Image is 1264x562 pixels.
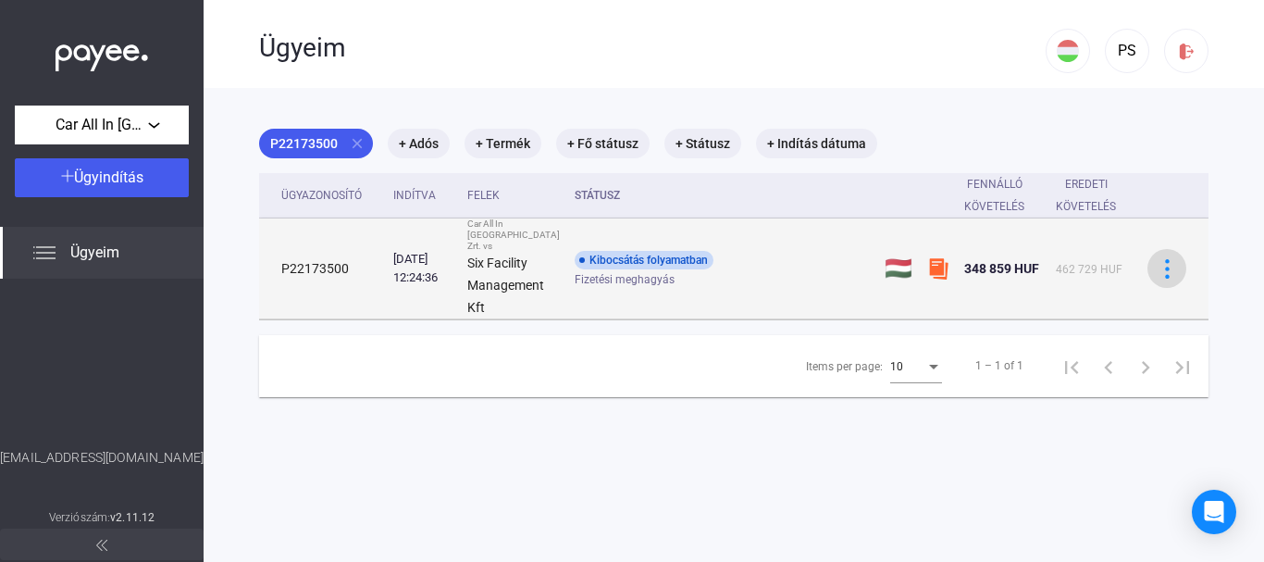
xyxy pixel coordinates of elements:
div: Fennálló követelés [964,173,1024,218]
mat-chip: + Indítás dátuma [756,129,877,158]
mat-chip: + Fő státusz [556,129,650,158]
div: Ügyazonosító [281,184,378,206]
div: Indítva [393,184,436,206]
div: Car All In [GEOGRAPHIC_DATA] Zrt. vs [467,219,560,252]
div: Indítva [393,184,452,206]
mat-chip: + Adós [388,129,450,158]
span: Fizetési meghagyás [575,269,675,291]
div: PS [1111,40,1143,62]
div: Felek [467,184,560,206]
div: Kibocsátás folyamatban [575,251,713,269]
button: HU [1046,29,1090,73]
button: First page [1053,347,1090,384]
img: szamlazzhu-mini [927,257,949,280]
button: Ügyindítás [15,158,189,197]
img: logout-red [1177,42,1196,61]
th: Státusz [567,173,877,219]
mat-icon: close [349,135,366,152]
strong: v2.11.12 [110,511,155,524]
mat-chip: + Termék [465,129,541,158]
td: P22173500 [259,219,386,319]
div: Items per page: [806,356,883,378]
button: Last page [1164,347,1201,384]
td: 🇭🇺 [877,219,920,319]
img: list.svg [33,242,56,264]
div: Eredeti követelés [1056,173,1133,218]
button: more-blue [1147,249,1186,288]
div: Fennálló követelés [964,173,1041,218]
button: logout-red [1164,29,1208,73]
div: [DATE] 12:24:36 [393,250,452,287]
strong: Six Facility Management Kft [467,256,544,315]
div: Felek [467,184,500,206]
div: 1 – 1 of 1 [975,355,1023,377]
button: Next page [1127,347,1164,384]
mat-chip: P22173500 [259,129,373,158]
img: more-blue [1158,259,1177,279]
div: Open Intercom Messenger [1192,490,1236,534]
img: white-payee-white-dot.svg [56,34,148,72]
button: Previous page [1090,347,1127,384]
span: Car All In [GEOGRAPHIC_DATA] Zrt. [56,114,148,136]
span: 348 859 HUF [964,261,1039,276]
mat-chip: + Státusz [664,129,741,158]
img: plus-white.svg [61,169,74,182]
span: 462 729 HUF [1056,263,1122,276]
span: 10 [890,360,903,373]
div: Eredeti követelés [1056,173,1116,218]
span: Ügyindítás [74,169,143,186]
span: Ügyeim [70,242,119,264]
mat-select: Items per page: [890,355,942,377]
button: Car All In [GEOGRAPHIC_DATA] Zrt. [15,106,189,144]
img: HU [1057,40,1079,62]
button: PS [1105,29,1149,73]
img: arrow-double-left-grey.svg [96,540,107,551]
div: Ügyazonosító [281,184,362,206]
div: Ügyeim [259,32,1046,64]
